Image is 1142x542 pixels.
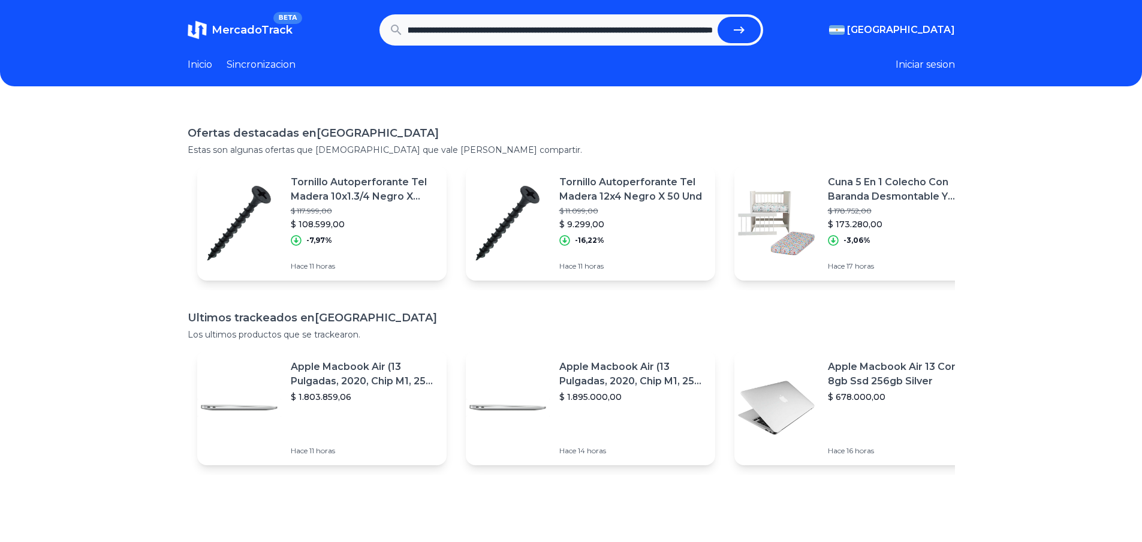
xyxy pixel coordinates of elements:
a: Featured imageTornillo Autoperforante Tel Madera 10x1.3/4 Negro X 3000 Und$ 117.999,00$ 108.599,0... [197,165,447,281]
a: Sincronizacion [227,58,296,72]
p: Hace 16 horas [828,446,974,456]
p: Los ultimos productos que se trackearon. [188,329,955,341]
a: Inicio [188,58,212,72]
p: Apple Macbook Air (13 Pulgadas, 2020, Chip M1, 256 Gb De Ssd, 8 Gb De Ram) - Plata [559,360,706,389]
img: Featured image [466,181,550,265]
p: -16,22% [575,236,604,245]
button: Iniciar sesion [896,58,955,72]
p: Apple Macbook Air (13 Pulgadas, 2020, Chip M1, 256 Gb De Ssd, 8 Gb De Ram) - Plata [291,360,437,389]
img: Featured image [734,181,818,265]
img: MercadoTrack [188,20,207,40]
img: Featured image [466,366,550,450]
p: -3,06% [843,236,870,245]
img: Featured image [734,366,818,450]
p: Hace 14 horas [559,446,706,456]
p: Hace 11 horas [559,261,706,271]
p: $ 11.099,00 [559,206,706,216]
p: Estas son algunas ofertas que [DEMOGRAPHIC_DATA] que vale [PERSON_NAME] compartir. [188,144,955,156]
p: $ 9.299,00 [559,218,706,230]
p: -7,97% [306,236,332,245]
p: Hace 11 horas [291,261,437,271]
a: Featured imageApple Macbook Air (13 Pulgadas, 2020, Chip M1, 256 Gb De Ssd, 8 Gb De Ram) - Plata$... [197,350,447,465]
h1: Ofertas destacadas en [GEOGRAPHIC_DATA] [188,125,955,141]
p: Hace 11 horas [291,446,437,456]
p: $ 117.999,00 [291,206,437,216]
a: Featured imageCuna 5 En 1 Colecho Con Baranda Desmontable Y Colchon$ 178.752,00$ 173.280,00-3,06%... [734,165,984,281]
p: $ 1.895.000,00 [559,391,706,403]
span: MercadoTrack [212,23,293,37]
img: Featured image [197,181,281,265]
span: BETA [273,12,302,24]
p: Apple Macbook Air 13 Core I5 8gb Ssd 256gb Silver [828,360,974,389]
p: $ 178.752,00 [828,206,974,216]
p: Tornillo Autoperforante Tel Madera 12x4 Negro X 50 Und [559,175,706,204]
a: Featured imageApple Macbook Air (13 Pulgadas, 2020, Chip M1, 256 Gb De Ssd, 8 Gb De Ram) - Plata$... [466,350,715,465]
a: Featured imageApple Macbook Air 13 Core I5 8gb Ssd 256gb Silver$ 678.000,00Hace 16 horas [734,350,984,465]
p: Hace 17 horas [828,261,974,271]
img: Featured image [197,366,281,450]
h1: Ultimos trackeados en [GEOGRAPHIC_DATA] [188,309,955,326]
p: $ 108.599,00 [291,218,437,230]
p: $ 678.000,00 [828,391,974,403]
p: $ 1.803.859,06 [291,391,437,403]
span: [GEOGRAPHIC_DATA] [847,23,955,37]
a: Featured imageTornillo Autoperforante Tel Madera 12x4 Negro X 50 Und$ 11.099,00$ 9.299,00-16,22%H... [466,165,715,281]
button: [GEOGRAPHIC_DATA] [829,23,955,37]
p: $ 173.280,00 [828,218,974,230]
p: Tornillo Autoperforante Tel Madera 10x1.3/4 Negro X 3000 Und [291,175,437,204]
p: Cuna 5 En 1 Colecho Con Baranda Desmontable Y Colchon [828,175,974,204]
img: Argentina [829,25,845,35]
a: MercadoTrackBETA [188,20,293,40]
